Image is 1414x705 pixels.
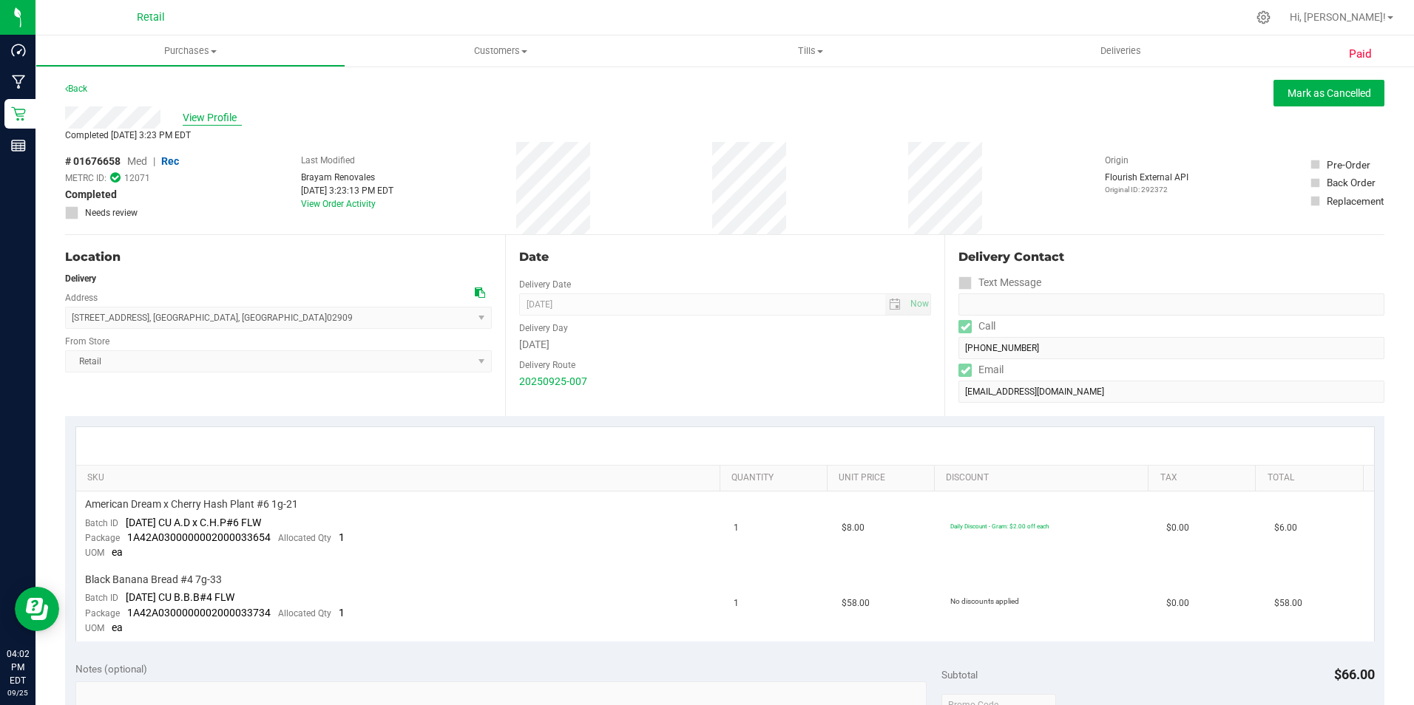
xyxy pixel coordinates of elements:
span: In Sync [110,171,121,185]
strong: Delivery [65,273,96,284]
span: 1 [339,607,345,619]
span: $0.00 [1166,596,1189,610]
label: Email [958,359,1004,381]
div: Back Order [1327,175,1376,190]
a: View Order Activity [301,199,376,209]
span: Batch ID [85,518,118,528]
span: Daily Discount - Gram: $2.00 off each [950,522,1049,530]
span: Customers [346,44,654,58]
div: Copy address to clipboard [475,285,485,301]
span: 1A42A0300000002000033654 [127,531,271,543]
input: Format: (999) 999-9999 [958,337,1384,359]
span: 1 [339,531,345,543]
button: Mark as Cancelled [1273,80,1384,106]
span: Med [127,155,147,167]
label: Address [65,291,98,304]
a: Customers [345,35,655,67]
span: Needs review [85,206,138,219]
span: Completed [DATE] 3:23 PM EDT [65,130,191,140]
span: $8.00 [842,521,865,535]
span: American Dream x Cherry Hash Plant #6 1g-21 [85,497,298,511]
span: Paid [1349,46,1372,63]
span: Notes (optional) [75,663,147,675]
div: Date [519,248,932,266]
inline-svg: Dashboard [11,43,26,58]
label: Text Message [958,272,1041,293]
p: Original ID: 292372 [1105,184,1188,195]
div: Flourish External API [1105,171,1188,195]
label: From Store [65,335,109,348]
a: Total [1268,472,1357,484]
span: 1 [734,596,739,610]
div: [DATE] [519,337,932,352]
span: Tills [657,44,965,58]
span: 12071 [124,171,150,185]
span: Deliveries [1080,44,1161,58]
span: Allocated Qty [278,608,331,619]
label: Delivery Day [519,321,568,335]
span: $66.00 [1334,667,1375,682]
span: | [153,155,155,167]
div: Replacement [1327,194,1384,208]
span: ea [112,621,123,633]
a: Tills [656,35,966,67]
span: 1 [734,521,739,535]
iframe: Resource center [15,587,59,631]
div: Location [65,248,492,266]
span: [DATE] CU A.D x C.H.P#6 FLW [126,517,261,528]
a: SKU [87,472,714,484]
span: Purchases [36,44,345,58]
span: Retail [137,11,165,24]
div: Pre-Order [1327,157,1370,172]
span: Rec [161,155,179,167]
span: [DATE] CU B.B.B#4 FLW [126,591,234,603]
span: $0.00 [1166,521,1189,535]
div: Delivery Contact [958,248,1384,266]
a: Unit Price [839,472,928,484]
p: 04:02 PM EDT [7,647,29,687]
span: Allocated Qty [278,533,331,543]
span: UOM [85,548,104,558]
span: UOM [85,623,104,633]
span: Package [85,533,120,543]
span: View Profile [183,110,242,126]
a: Back [65,84,87,94]
a: Deliveries [966,35,1276,67]
input: Format: (999) 999-9999 [958,293,1384,316]
div: [DATE] 3:23:13 PM EDT [301,184,393,197]
span: $58.00 [842,596,870,610]
a: Purchases [35,35,345,67]
span: $58.00 [1274,596,1302,610]
span: No discounts applied [950,597,1019,605]
p: 09/25 [7,687,29,698]
span: ea [112,546,123,558]
span: Mark as Cancelled [1288,87,1371,99]
span: $6.00 [1274,521,1297,535]
label: Delivery Date [519,278,571,291]
span: Hi, [PERSON_NAME]! [1290,11,1386,23]
span: Package [85,608,120,619]
div: Brayam Renovales [301,171,393,184]
span: 1A42A0300000002000033734 [127,607,271,619]
span: # 01676658 [65,154,121,169]
a: Tax [1160,472,1250,484]
label: Last Modified [301,154,355,167]
a: Discount [946,472,1143,484]
inline-svg: Manufacturing [11,75,26,89]
span: Completed [65,187,117,202]
span: Batch ID [85,593,118,603]
label: Delivery Route [519,358,575,372]
inline-svg: Reports [11,138,26,153]
a: Quantity [731,472,821,484]
span: METRC ID: [65,171,106,185]
a: 20250925-007 [519,375,587,387]
span: Subtotal [941,669,978,681]
inline-svg: Retail [11,106,26,121]
div: Manage settings [1254,10,1273,24]
span: Black Banana Bread #4 7g-33 [85,573,222,587]
label: Origin [1105,154,1129,167]
label: Call [958,316,995,337]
